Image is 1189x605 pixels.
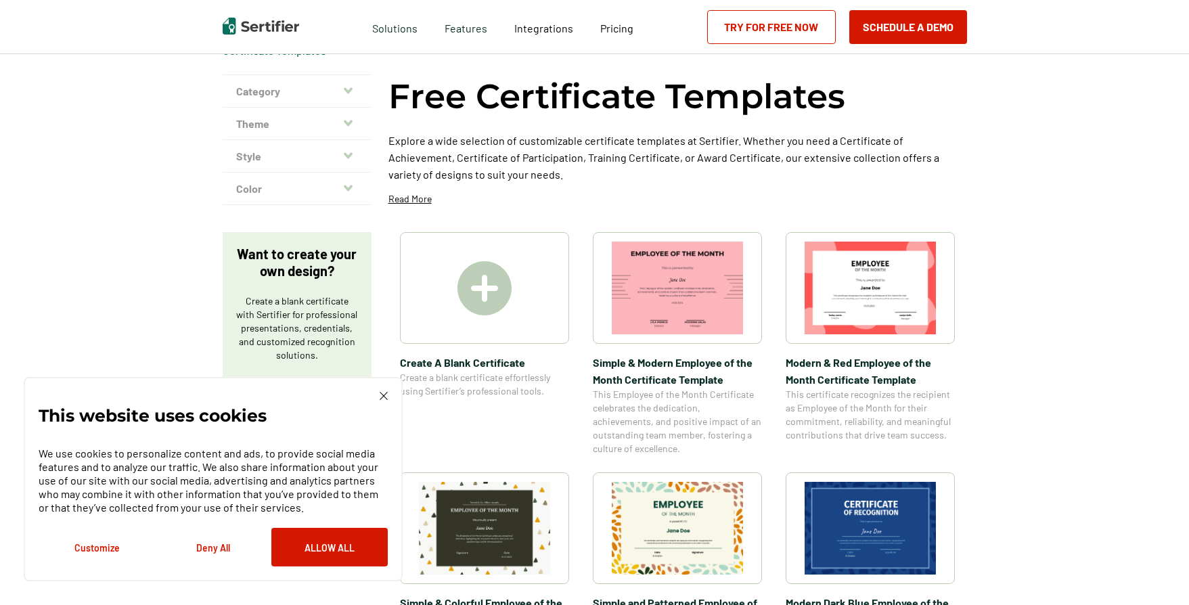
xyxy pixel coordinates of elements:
img: Create A Blank Certificate [457,261,512,315]
p: Want to create your own design? [236,246,358,279]
span: Pricing [600,22,633,35]
iframe: Chat Widget [1121,540,1189,605]
button: Style [223,140,372,173]
img: Simple & Colorful Employee of the Month Certificate Template [419,482,550,575]
img: Simple & Modern Employee of the Month Certificate Template [612,242,743,334]
img: Cookie Popup Close [380,392,388,400]
h1: Free Certificate Templates [388,74,845,118]
p: Create a blank certificate with Sertifier for professional presentations, credentials, and custom... [236,294,358,362]
span: Solutions [372,18,418,35]
span: Features [445,18,487,35]
button: Theme [223,108,372,140]
span: Simple & Modern Employee of the Month Certificate Template [593,354,762,388]
img: Modern & Red Employee of the Month Certificate Template [805,242,936,334]
button: Customize [39,528,155,566]
a: Try for Free Now [707,10,836,44]
a: Pricing [600,18,633,35]
p: Explore a wide selection of customizable certificate templates at Sertifier. Whether you need a C... [388,132,967,183]
p: Read More [388,192,432,206]
span: Integrations [514,22,573,35]
img: Modern Dark Blue Employee of the Month Certificate Template [805,482,936,575]
button: Color [223,173,372,205]
a: Modern & Red Employee of the Month Certificate TemplateModern & Red Employee of the Month Certifi... [786,232,955,455]
a: Integrations [514,18,573,35]
span: This Employee of the Month Certificate celebrates the dedication, achievements, and positive impa... [593,388,762,455]
p: We use cookies to personalize content and ads, to provide social media features and to analyze ou... [39,447,388,514]
button: Schedule a Demo [849,10,967,44]
img: Sertifier | Digital Credentialing Platform [223,18,299,35]
span: Create A Blank Certificate [400,354,569,371]
button: Allow All [271,528,388,566]
a: Simple & Modern Employee of the Month Certificate TemplateSimple & Modern Employee of the Month C... [593,232,762,455]
img: Simple and Patterned Employee of the Month Certificate Template [612,482,743,575]
span: This certificate recognizes the recipient as Employee of the Month for their commitment, reliabil... [786,388,955,442]
button: Category [223,75,372,108]
button: Deny All [155,528,271,566]
p: This website uses cookies [39,409,267,422]
span: Modern & Red Employee of the Month Certificate Template [786,354,955,388]
span: Create a blank certificate effortlessly using Sertifier’s professional tools. [400,371,569,398]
